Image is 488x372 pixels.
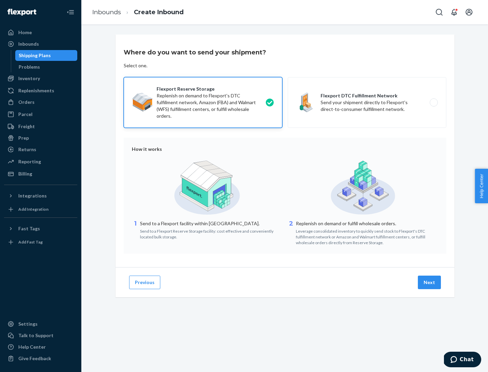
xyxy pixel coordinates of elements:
[18,135,29,141] div: Prep
[296,227,438,246] div: Leverage consolidated inventory to quickly send stock to Flexport's DTC fulfillment network or Am...
[18,87,54,94] div: Replenishments
[18,344,46,350] div: Help Center
[447,5,461,19] button: Open notifications
[18,321,38,327] div: Settings
[124,48,266,57] h3: Where do you want to send your shipment?
[4,330,77,341] button: Talk to Support
[18,111,33,118] div: Parcel
[140,220,282,227] p: Send to a Flexport facility within [GEOGRAPHIC_DATA].
[4,342,77,352] a: Help Center
[18,146,36,153] div: Returns
[4,133,77,143] a: Prep
[140,227,282,240] div: Send to a Flexport Reserve Storage facility: cost effective and conveniently located bulk storage.
[4,109,77,120] a: Parcel
[4,85,77,96] a: Replenishments
[4,353,77,364] button: Give Feedback
[18,239,43,245] div: Add Fast Tag
[4,39,77,49] a: Inbounds
[18,41,39,47] div: Inbounds
[4,204,77,215] a: Add Integration
[296,220,438,227] p: Replenish on demand or fulfill wholesale orders.
[4,97,77,108] a: Orders
[4,319,77,329] a: Settings
[4,237,77,248] a: Add Fast Tag
[18,170,32,177] div: Billing
[4,156,77,167] a: Reporting
[18,206,48,212] div: Add Integration
[129,276,160,289] button: Previous
[18,192,47,199] div: Integrations
[18,225,40,232] div: Fast Tags
[462,5,476,19] button: Open account menu
[444,352,481,369] iframe: Opens a widget where you can chat to one of our agents
[15,62,78,72] a: Problems
[132,219,139,240] div: 1
[7,9,36,16] img: Flexport logo
[132,146,438,153] div: How it works
[18,123,35,130] div: Freight
[18,99,35,106] div: Orders
[15,50,78,61] a: Shipping Plans
[4,73,77,84] a: Inventory
[19,52,51,59] div: Shipping Plans
[19,64,40,70] div: Problems
[4,223,77,234] button: Fast Tags
[432,5,446,19] button: Open Search Box
[418,276,441,289] button: Next
[134,8,184,16] a: Create Inbound
[87,2,189,22] ol: breadcrumbs
[18,75,40,82] div: Inventory
[4,121,77,132] a: Freight
[18,29,32,36] div: Home
[4,144,77,155] a: Returns
[288,219,294,246] div: 2
[475,169,488,203] button: Help Center
[18,355,51,362] div: Give Feedback
[18,332,54,339] div: Talk to Support
[4,190,77,201] button: Integrations
[92,8,121,16] a: Inbounds
[64,5,77,19] button: Close Navigation
[4,168,77,179] a: Billing
[4,27,77,38] a: Home
[18,158,41,165] div: Reporting
[124,62,147,69] div: Select one.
